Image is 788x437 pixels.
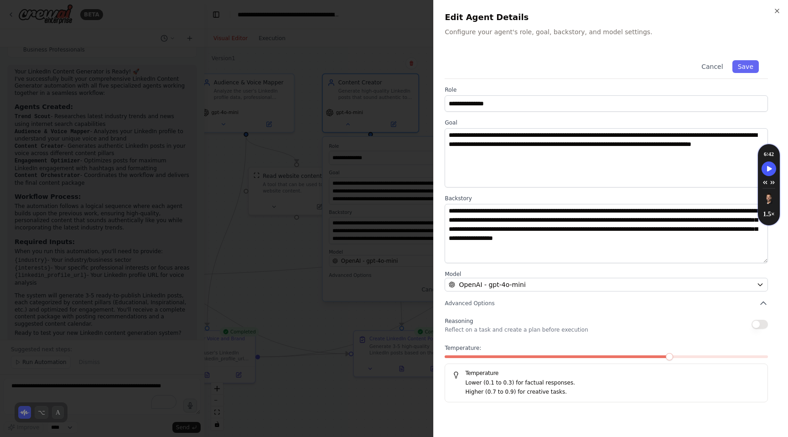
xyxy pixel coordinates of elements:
[465,379,760,388] p: Lower (0.1 to 0.3) for factual responses.
[445,318,473,324] span: Reasoning
[445,278,768,291] button: OpenAI - gpt-4o-mini
[445,299,768,308] button: Advanced Options
[696,60,728,73] button: Cancel
[732,60,759,73] button: Save
[445,344,481,352] span: Temperature:
[445,300,494,307] span: Advanced Options
[452,369,760,377] h5: Temperature
[459,280,525,289] span: OpenAI - gpt-4o-mini
[445,11,777,24] h2: Edit Agent Details
[465,388,760,397] p: Higher (0.7 to 0.9) for creative tasks.
[445,86,768,94] label: Role
[445,27,777,36] p: Configure your agent's role, goal, backstory, and model settings.
[445,271,768,278] label: Model
[445,326,588,333] p: Reflect on a task and create a plan before execution
[445,119,768,126] label: Goal
[445,195,768,202] label: Backstory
